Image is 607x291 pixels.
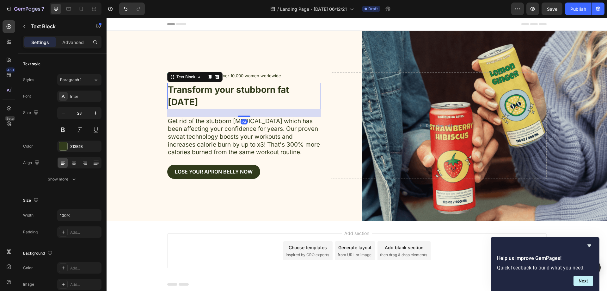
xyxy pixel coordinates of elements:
button: Publish [565,3,592,15]
div: Choose templates [182,226,220,233]
div: 24 [134,102,141,107]
button: Show more [23,174,101,185]
div: Add... [70,282,100,288]
div: Styles [23,77,34,83]
button: Next question [573,276,593,286]
div: Add blank section [278,226,317,233]
button: <p>Lose your apron bellY &nbsp; &nbsp; &nbsp; &nbsp; &nbsp; &nbsp; &nbsp; &nbsp; &nbsp; &nbsp; &n... [61,147,154,161]
button: Paragraph 1 [57,74,101,85]
p: 7 [41,5,44,13]
p: Advanced [62,39,84,46]
div: Inter [70,94,100,99]
h2: Help us improve GemPages! [497,255,593,262]
button: Save [542,3,562,15]
div: Align [23,159,41,167]
p: Settings [31,39,49,46]
span: Draft [368,6,378,12]
div: Rich Text Editor. Editing area: main [61,99,215,140]
div: Show more [48,176,77,182]
span: Landing Page - [DATE] 06:12:21 [280,6,347,12]
div: 313B1B [70,144,100,149]
p: Lose your apron bellY now [68,151,146,157]
div: Padding [23,229,38,235]
span: inspired by CRO experts [179,234,223,240]
span: then drag & drop elements [273,234,321,240]
div: Beta [5,116,15,121]
button: Hide survey [586,242,593,250]
div: Undo/Redo [119,3,145,15]
div: Color [23,265,33,271]
input: Auto [58,210,101,221]
div: Rich Text Editor. Editing area: main [68,151,146,157]
div: Width [23,212,34,218]
span: Paragraph 1 [60,77,82,83]
div: Drop element here [319,105,353,111]
button: 7 [3,3,47,15]
div: Add... [70,230,100,235]
div: Add... [70,265,100,271]
span: / [277,6,279,12]
div: Size [23,109,40,117]
div: Font [23,93,31,99]
span: Save [547,6,557,12]
p: Get rid of the stubborn [MEDICAL_DATA] which has been affecting your confidence for years. Our pr... [61,100,214,139]
p: Quick feedback to build what you need. [497,265,593,271]
div: Size [23,196,40,205]
div: Generate layout [232,226,265,233]
div: Text style [23,61,40,67]
div: Help us improve GemPages! [497,242,593,286]
div: Background [23,249,54,258]
div: Color [23,143,33,149]
div: Image [23,282,34,287]
p: Text Block [31,22,84,30]
div: Publish [570,6,586,12]
div: 450 [6,67,15,73]
span: from URL or image [231,234,265,240]
iframe: Design area [107,18,607,291]
span: Add section [235,212,265,219]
